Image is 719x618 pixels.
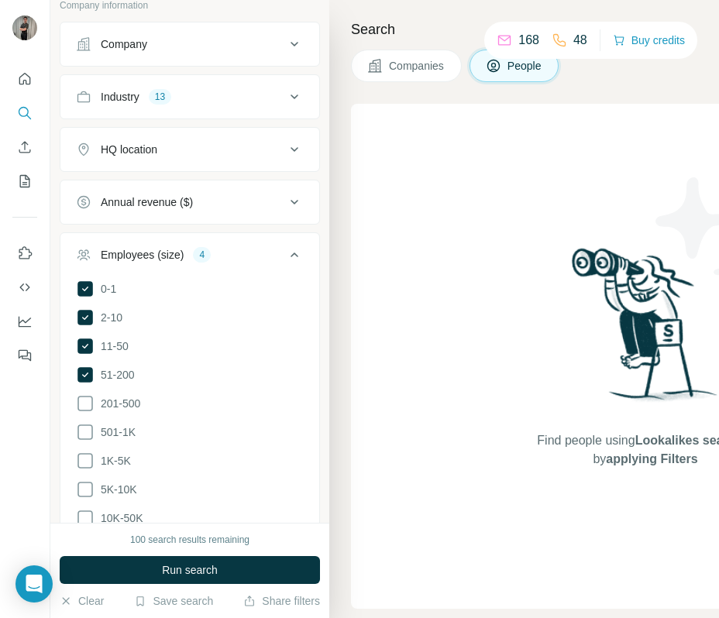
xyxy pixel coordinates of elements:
span: 5K-10K [95,482,137,497]
span: 10K-50K [95,510,143,526]
button: Run search [60,556,320,584]
button: Search [12,99,37,127]
button: Feedback [12,342,37,369]
span: Companies [389,58,446,74]
span: People [507,58,543,74]
img: Avatar [12,15,37,40]
button: Clear [60,593,104,609]
div: Company [101,36,147,52]
span: 2-10 [95,310,122,325]
button: Dashboard [12,307,37,335]
button: Buy credits [613,29,685,51]
button: Share filters [243,593,320,609]
button: Use Surfe on LinkedIn [12,239,37,267]
button: Use Surfe API [12,273,37,301]
button: Employees (size)4 [60,236,319,280]
span: 0-1 [95,281,116,297]
span: applying Filters [606,452,697,465]
button: Industry13 [60,78,319,115]
span: 51-200 [95,367,135,383]
button: Annual revenue ($) [60,184,319,221]
button: Enrich CSV [12,133,37,161]
button: Quick start [12,65,37,93]
div: 4 [193,248,211,262]
span: Run search [162,562,218,578]
button: Company [60,26,319,63]
span: 201-500 [95,396,140,411]
div: Annual revenue ($) [101,194,193,210]
div: Industry [101,89,139,105]
div: Open Intercom Messenger [15,565,53,603]
div: HQ location [101,142,157,157]
div: 13 [149,90,171,104]
span: 11-50 [95,338,129,354]
span: 1K-5K [95,453,131,469]
div: Employees (size) [101,247,184,263]
p: 168 [518,31,539,50]
p: 48 [573,31,587,50]
button: Save search [134,593,213,609]
button: HQ location [60,131,319,168]
h4: Search [351,19,700,40]
div: 100 search results remaining [130,533,249,547]
button: My lists [12,167,37,195]
span: 501-1K [95,424,136,440]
